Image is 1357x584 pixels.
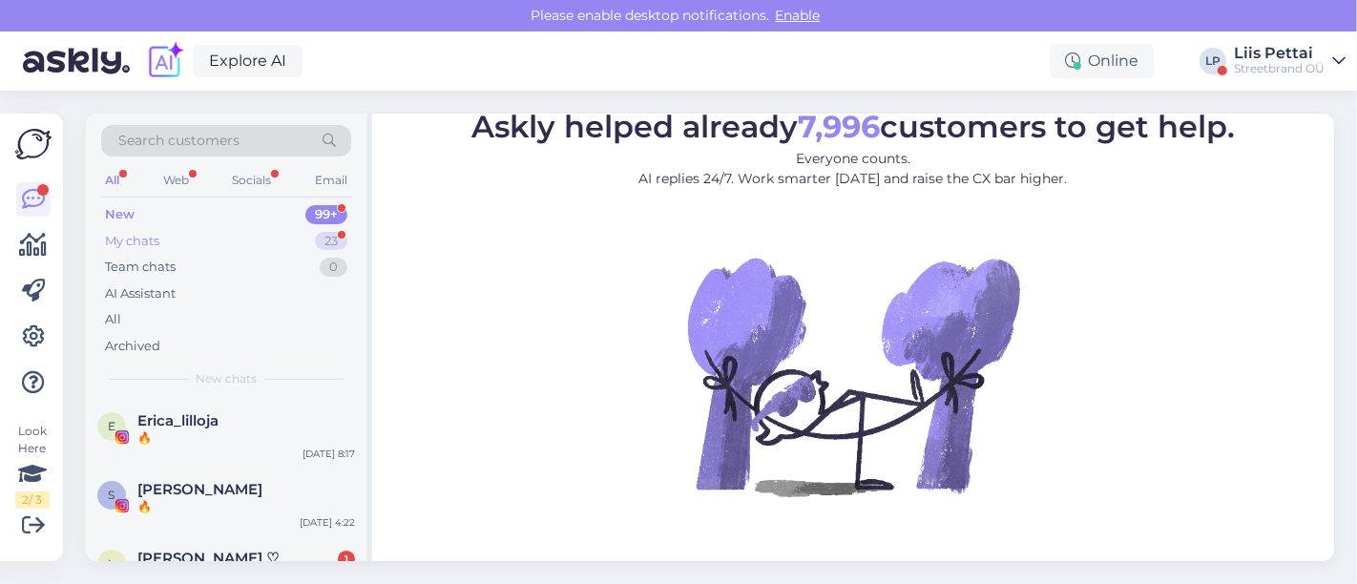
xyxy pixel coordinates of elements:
div: Archived [105,337,160,356]
div: Socials [228,168,275,193]
div: [DATE] 8:17 [303,447,355,461]
span: Enable [770,7,826,24]
span: Search customers [118,131,240,151]
a: Liis PettaiStreetbrand OÜ [1234,46,1346,76]
div: Look Here [15,423,50,509]
span: Askly helped already customers to get help. [471,108,1235,145]
div: AI Assistant [105,284,176,303]
div: 23 [315,232,347,251]
div: 🔥 [137,498,355,515]
span: Saimi Sapp [137,481,262,498]
div: Liis Pettai [1234,46,1325,61]
div: Team chats [105,258,176,277]
a: Explore AI [193,45,303,77]
div: 99+ [305,205,347,224]
span: laura l leosk ♡ [137,550,279,567]
div: Web [159,168,193,193]
div: 1 [338,551,355,568]
div: Email [311,168,351,193]
div: All [105,310,121,329]
div: Streetbrand OÜ [1234,61,1325,76]
div: New [105,205,135,224]
img: explore-ai [145,41,185,81]
p: Everyone counts. AI replies 24/7. Work smarter [DATE] and raise the CX bar higher. [471,149,1235,189]
div: 0 [320,258,347,277]
img: No Chat active [681,204,1025,548]
div: 2 / 3 [15,491,50,509]
div: LP [1200,48,1226,74]
div: All [101,168,123,193]
span: Erica_lilloja [137,412,219,429]
div: My chats [105,232,159,251]
span: l [109,556,115,571]
span: New chats [196,370,257,387]
b: 7,996 [798,108,880,145]
img: Askly Logo [15,129,52,159]
span: E [108,419,115,433]
span: S [109,488,115,502]
div: Online [1050,44,1154,78]
div: 🔥 [137,429,355,447]
div: [DATE] 4:22 [300,515,355,530]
